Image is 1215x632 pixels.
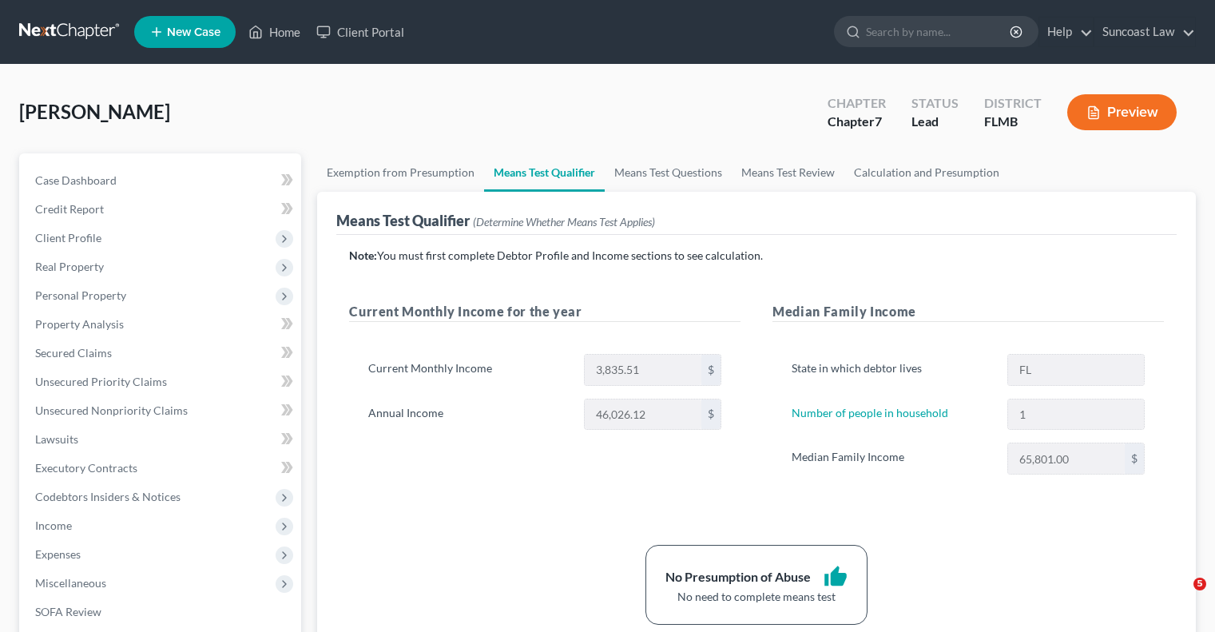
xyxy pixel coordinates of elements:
[22,598,301,626] a: SOFA Review
[360,354,575,386] label: Current Monthly Income
[360,399,575,431] label: Annual Income
[473,215,655,229] span: (Determine Whether Means Test Applies)
[1161,578,1199,616] iframe: Intercom live chat
[349,248,1164,264] p: You must first complete Debtor Profile and Income sections to see calculation.
[701,399,721,430] div: $
[22,195,301,224] a: Credit Report
[240,18,308,46] a: Home
[866,17,1012,46] input: Search by name...
[1008,355,1144,385] input: State
[1008,399,1144,430] input: --
[349,302,741,322] h5: Current Monthly Income for the year
[35,202,104,216] span: Credit Report
[35,346,112,360] span: Secured Claims
[1193,578,1206,590] span: 5
[772,302,1164,322] h5: Median Family Income
[35,605,101,618] span: SOFA Review
[35,461,137,475] span: Executory Contracts
[35,288,126,302] span: Personal Property
[1125,443,1144,474] div: $
[911,94,959,113] div: Status
[22,368,301,396] a: Unsecured Priority Claims
[665,568,811,586] div: No Presumption of Abuse
[732,153,844,192] a: Means Test Review
[585,355,701,385] input: 0.00
[984,94,1042,113] div: District
[784,443,999,475] label: Median Family Income
[35,173,117,187] span: Case Dashboard
[35,432,78,446] span: Lawsuits
[828,94,886,113] div: Chapter
[1067,94,1177,130] button: Preview
[167,26,220,38] span: New Case
[824,565,848,589] i: thumb_up
[22,310,301,339] a: Property Analysis
[844,153,1009,192] a: Calculation and Presumption
[22,425,301,454] a: Lawsuits
[784,354,999,386] label: State in which debtor lives
[22,396,301,425] a: Unsecured Nonpriority Claims
[35,375,167,388] span: Unsecured Priority Claims
[911,113,959,131] div: Lead
[35,519,72,532] span: Income
[875,113,882,129] span: 7
[308,18,412,46] a: Client Portal
[792,406,948,419] a: Number of people in household
[349,248,377,262] strong: Note:
[984,113,1042,131] div: FLMB
[22,339,301,368] a: Secured Claims
[605,153,732,192] a: Means Test Questions
[35,403,188,417] span: Unsecured Nonpriority Claims
[1094,18,1195,46] a: Suncoast Law
[585,399,701,430] input: 0.00
[35,317,124,331] span: Property Analysis
[35,260,104,273] span: Real Property
[665,589,848,605] div: No need to complete means test
[35,576,106,590] span: Miscellaneous
[336,211,655,230] div: Means Test Qualifier
[35,231,101,244] span: Client Profile
[1039,18,1093,46] a: Help
[701,355,721,385] div: $
[1008,443,1125,474] input: 0.00
[35,547,81,561] span: Expenses
[484,153,605,192] a: Means Test Qualifier
[22,166,301,195] a: Case Dashboard
[828,113,886,131] div: Chapter
[317,153,484,192] a: Exemption from Presumption
[19,100,170,123] span: [PERSON_NAME]
[35,490,181,503] span: Codebtors Insiders & Notices
[22,454,301,483] a: Executory Contracts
